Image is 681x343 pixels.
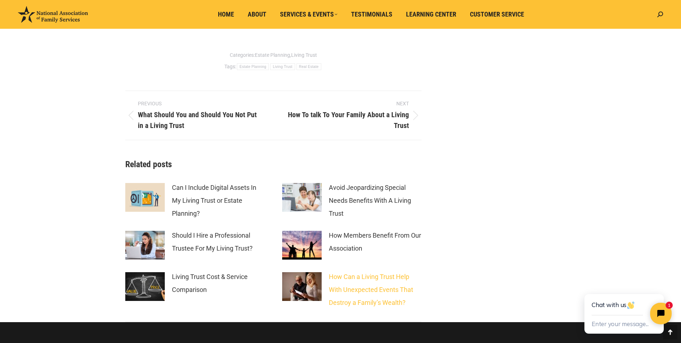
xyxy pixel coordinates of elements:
[284,100,421,131] a: How To talk To Your Family About a Living Trust
[237,63,269,70] a: Estate Planning
[125,231,165,260] a: Post image
[291,52,317,58] a: Living Trust
[284,100,409,108] span: Next
[284,109,409,131] span: How To talk To Your Family About a Living Trust
[568,271,681,343] iframe: Tidio Chat
[213,8,239,21] a: Home
[406,10,456,18] span: Learning Center
[125,272,165,301] a: Post image
[297,63,321,70] a: Real Estate
[329,181,421,220] a: Avoid Jeopardizing Special Needs Benefits With A Living Trust
[125,158,421,170] h3: Related posts
[270,63,295,70] a: Living Trust
[465,8,529,21] a: Customer Service
[18,6,88,23] img: National Association of Family Services
[172,229,265,255] a: Should I Hire a Professional Trustee For My Living Trust?
[282,183,322,212] a: Post image
[282,231,322,260] a: Post image
[125,100,263,131] a: What Should You and Should You Not Put in a Living Trust
[243,8,271,21] a: About
[172,270,265,296] a: Living Trust Cost & Service Comparison
[125,183,165,212] a: Post image
[172,181,265,220] a: Can I Include Digital Assets In My Living Trust or Estate Planning?
[346,8,397,21] a: Testimonials
[329,270,421,309] a: How Can a Living Trust Help With Unexpected Events That Destroy a Family’s Wealth?
[138,100,263,108] span: Previous
[280,10,337,18] span: Services & Events
[470,10,524,18] span: Customer Service
[138,109,263,131] span: What Should You and Should You Not Put in a Living Trust
[125,59,421,71] div: Tags:
[282,272,322,301] a: Post image
[218,10,234,18] span: Home
[329,229,421,255] a: How Members Benefit From Our Association
[401,8,461,21] a: Learning Center
[255,52,290,58] a: Estate Planning
[230,51,317,59] span: Categories: ,
[351,10,392,18] span: Testimonials
[248,10,266,18] span: About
